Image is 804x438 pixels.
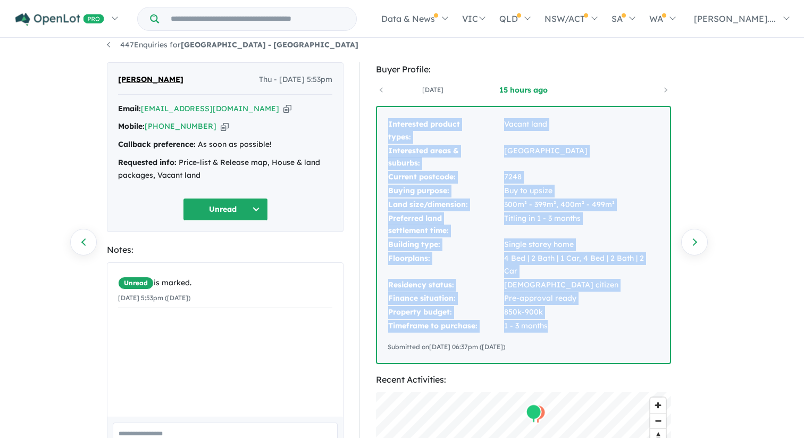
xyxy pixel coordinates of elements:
input: Try estate name, suburb, builder or developer [161,7,354,30]
td: Single storey home [504,238,659,252]
td: 4 Bed | 2 Bath | 1 Car, 4 Bed | 2 Bath | 2 Car [504,252,659,278]
td: Building type: [388,238,504,252]
td: Timeframe to purchase: [388,319,504,333]
td: Buy to upsize [504,184,659,198]
td: 7248 [504,170,659,184]
div: Buyer Profile: [376,62,671,77]
td: Property budget: [388,305,504,319]
button: Zoom in [650,398,666,413]
a: [PHONE_NUMBER] [145,121,216,131]
a: 15 hours ago [478,85,568,95]
span: [PERSON_NAME].... [694,13,776,24]
div: Submitted on [DATE] 06:37pm ([DATE]) [388,342,659,352]
div: Price-list & Release map, House & land packages, Vacant land [118,156,332,182]
td: Preferred land settlement time: [388,212,504,238]
button: Copy [221,121,229,132]
div: Map marker [526,403,542,423]
strong: Callback preference: [118,139,196,149]
td: Pre-approval ready [504,292,659,305]
button: Copy [283,103,291,114]
a: [DATE] [388,85,478,95]
div: Map marker [530,404,546,424]
div: Map marker [526,403,542,423]
span: Unread [118,277,154,290]
strong: Requested info: [118,158,177,167]
div: Notes: [107,243,344,257]
strong: Email: [118,104,141,113]
td: Finance situation: [388,292,504,305]
td: Buying purpose: [388,184,504,198]
td: 300m² - 399m², 400m² - 499m² [504,198,659,212]
a: [EMAIL_ADDRESS][DOMAIN_NAME] [141,104,279,113]
small: [DATE] 5:53pm ([DATE]) [118,294,190,302]
img: Openlot PRO Logo White [15,13,104,26]
div: As soon as possible! [118,138,332,151]
a: 447Enquiries for[GEOGRAPHIC_DATA] - [GEOGRAPHIC_DATA] [107,40,358,49]
td: 1 - 3 months [504,319,659,333]
td: [GEOGRAPHIC_DATA] [504,144,659,171]
td: Floorplans: [388,252,504,278]
div: is marked. [118,277,332,290]
nav: breadcrumb [107,39,697,52]
td: Vacant land [504,118,659,144]
td: [DEMOGRAPHIC_DATA] citizen [504,278,659,292]
td: Land size/dimension: [388,198,504,212]
span: [PERSON_NAME] [118,73,183,86]
td: Residency status: [388,278,504,292]
td: Interested areas & suburbs: [388,144,504,171]
div: Recent Activities: [376,373,671,387]
button: Unread [183,198,268,221]
span: Thu - [DATE] 5:53pm [259,73,332,86]
td: Current postcode: [388,170,504,184]
strong: [GEOGRAPHIC_DATA] - [GEOGRAPHIC_DATA] [181,40,358,49]
strong: Mobile: [118,121,145,131]
button: Zoom out [650,413,666,428]
td: 850k-900k [504,305,659,319]
td: Interested product types: [388,118,504,144]
td: Titling in 1 - 3 months [504,212,659,238]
